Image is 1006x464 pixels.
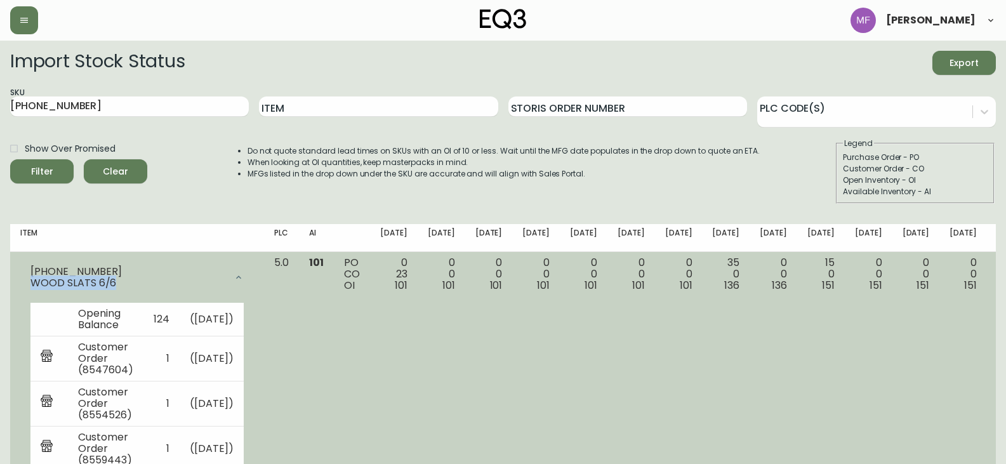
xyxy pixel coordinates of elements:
[850,8,876,33] img: 5fd4d8da6c6af95d0810e1fe9eb9239f
[20,257,254,298] div: [PHONE_NUMBER]WOOD SLATS 6/6
[939,224,987,252] th: [DATE]
[797,224,845,252] th: [DATE]
[843,163,988,175] div: Customer Order - CO
[41,350,53,365] img: retail_report.svg
[702,224,750,252] th: [DATE]
[843,138,874,149] legend: Legend
[143,381,180,426] td: 1
[370,224,418,252] th: [DATE]
[807,257,835,291] div: 15 0
[843,186,988,197] div: Available Inventory - AI
[618,257,645,291] div: 0 0
[68,381,143,426] td: Customer Order (8554526)
[843,152,988,163] div: Purchase Order - PO
[964,278,977,293] span: 151
[84,159,147,183] button: Clear
[41,395,53,410] img: retail_report.svg
[248,157,760,168] li: When looking at OI quantities, keep masterpacks in mind.
[537,278,550,293] span: 101
[822,278,835,293] span: 151
[490,278,503,293] span: 101
[607,224,655,252] th: [DATE]
[94,164,137,180] span: Clear
[855,257,882,291] div: 0 0
[299,224,334,252] th: AI
[10,159,74,183] button: Filter
[712,257,739,291] div: 35 0
[475,257,503,291] div: 0 0
[418,224,465,252] th: [DATE]
[180,381,244,426] td: ( [DATE] )
[512,224,560,252] th: [DATE]
[143,336,180,381] td: 1
[950,257,977,291] div: 0 0
[680,278,692,293] span: 101
[30,277,226,289] div: WOOD SLATS 6/6
[943,55,986,71] span: Export
[25,142,116,156] span: Show Over Promised
[143,303,180,336] td: 124
[932,51,996,75] button: Export
[31,164,53,180] div: Filter
[772,278,787,293] span: 136
[395,278,407,293] span: 101
[180,303,244,336] td: ( [DATE] )
[522,257,550,291] div: 0 0
[248,168,760,180] li: MFGs listed in the drop down under the SKU are accurate and will align with Sales Portal.
[760,257,787,291] div: 0 0
[665,257,692,291] div: 0 0
[68,303,143,336] td: Opening Balance
[465,224,513,252] th: [DATE]
[10,51,185,75] h2: Import Stock Status
[903,257,930,291] div: 0 0
[344,257,360,291] div: PO CO
[750,224,797,252] th: [DATE]
[632,278,645,293] span: 101
[248,145,760,157] li: Do not quote standard lead times on SKUs with an OI of 10 or less. Wait until the MFG date popula...
[442,278,455,293] span: 101
[344,278,355,293] span: OI
[380,257,407,291] div: 0 23
[309,255,324,270] span: 101
[10,224,264,252] th: Item
[843,175,988,186] div: Open Inventory - OI
[892,224,940,252] th: [DATE]
[264,224,299,252] th: PLC
[480,9,527,29] img: logo
[30,266,226,277] div: [PHONE_NUMBER]
[655,224,703,252] th: [DATE]
[845,224,892,252] th: [DATE]
[41,440,53,455] img: retail_report.svg
[724,278,739,293] span: 136
[585,278,597,293] span: 101
[917,278,929,293] span: 151
[428,257,455,291] div: 0 0
[886,15,976,25] span: [PERSON_NAME]
[570,257,597,291] div: 0 0
[180,336,244,381] td: ( [DATE] )
[68,336,143,381] td: Customer Order (8547604)
[870,278,882,293] span: 151
[560,224,607,252] th: [DATE]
